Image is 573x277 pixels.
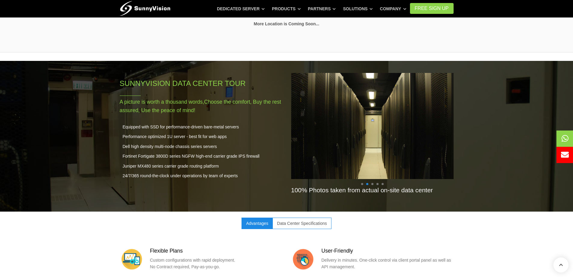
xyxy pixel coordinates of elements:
h3: Flexible Plans [150,247,282,255]
a: Company [380,3,406,14]
a: Products [272,3,301,14]
li: Dell high density multi-node chassis series servers [120,143,282,150]
h2: SunnyVision Data Center Tour [120,78,282,89]
li: Juniper MX480 series carrier grade routing platform [120,163,282,169]
a: Advantages [242,218,273,229]
p: Custom configurations with rapid deployment. No Contract required, Pay-as-you-go. [150,257,282,270]
li: Equipped with SSD for performance-driven bare-metal servers [120,124,282,130]
li: 24/7/365 round-the-clock under operations by team of experts [120,172,282,179]
p: A picture is worth a thousand words,Choose the comfort, Buy the rest assured, Use the peace of mind! [120,98,282,115]
li: Performance optimized 1U server - best fit for web apps [120,133,282,140]
p: Delivery in minutes. One-click control via client portal panel as well as API management. [322,257,454,270]
a: Dedicated Server [217,3,265,14]
h3: User-Friendly [322,247,454,255]
td: More Location is Coming Soon... [177,17,396,30]
li: Fortinet Fortigate 3800D series NGFW high-end carrier grade IPS firewall [120,153,282,159]
a: Partners [308,3,336,14]
img: 易用 [291,247,315,271]
h4: 100% Photos taken from actual on-site data center [291,186,454,194]
a: Solutions [343,3,373,14]
img: 彈性 [120,247,144,271]
a: FREE Sign Up [410,3,454,14]
img: Image Description [285,68,460,184]
a: Data Center Specifications [273,218,331,229]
